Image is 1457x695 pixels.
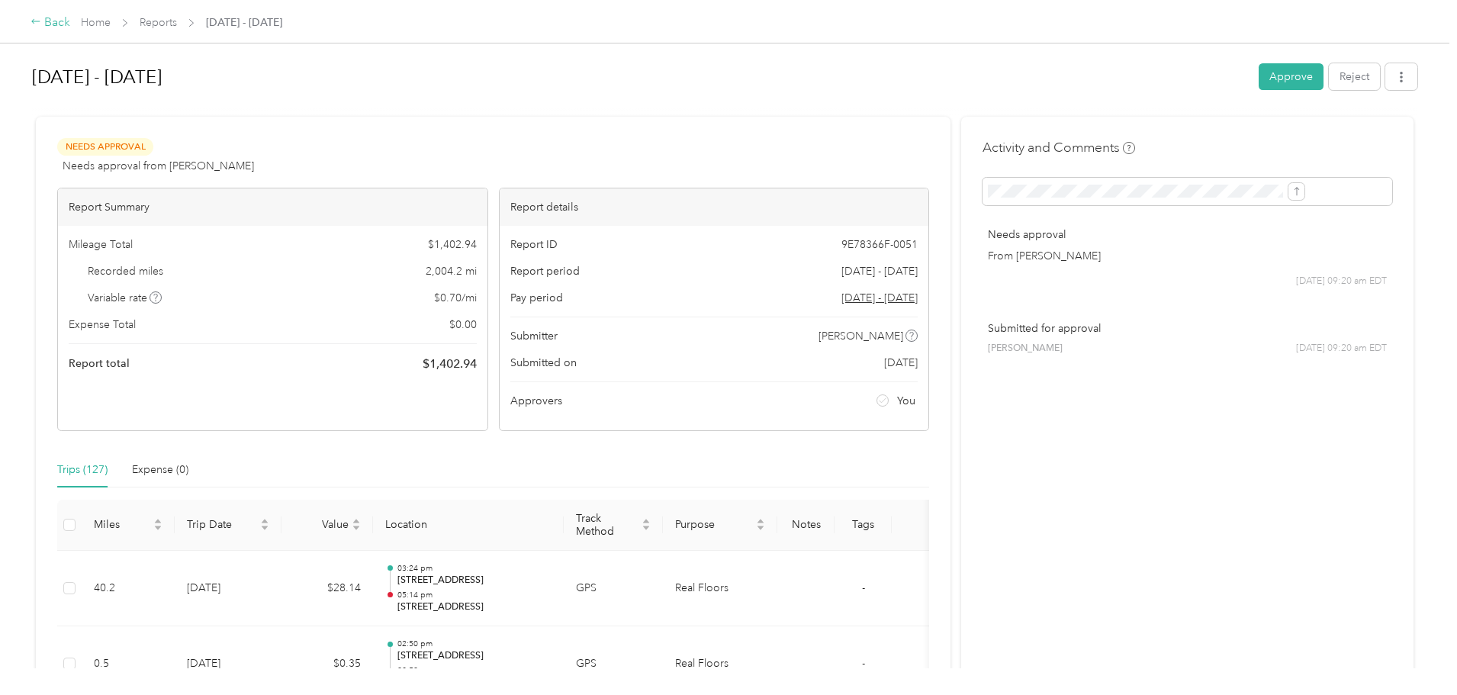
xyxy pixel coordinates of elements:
[500,188,929,226] div: Report details
[663,551,777,627] td: Real Floors
[510,290,563,306] span: Pay period
[294,518,349,531] span: Value
[88,263,163,279] span: Recorded miles
[397,590,552,600] p: 05:14 pm
[69,356,130,372] span: Report total
[260,516,269,526] span: caret-up
[841,236,918,253] span: 9E78366F-0051
[31,14,70,32] div: Back
[841,290,918,306] span: Go to pay period
[1372,610,1457,695] iframe: Everlance-gr Chat Button Frame
[206,14,282,31] span: [DATE] - [DATE]
[1259,63,1324,90] button: Approve
[983,138,1135,157] h4: Activity and Comments
[642,523,651,533] span: caret-down
[756,523,765,533] span: caret-down
[1296,275,1387,288] span: [DATE] 09:20 am EDT
[32,59,1248,95] h1: Sep 1 - 30, 2025
[281,551,373,627] td: $28.14
[897,393,915,409] span: You
[88,290,162,306] span: Variable rate
[988,342,1063,356] span: [PERSON_NAME]
[187,518,257,531] span: Trip Date
[1329,63,1380,90] button: Reject
[510,328,558,344] span: Submitter
[352,523,361,533] span: caret-down
[434,290,477,306] span: $ 0.70 / mi
[988,320,1387,336] p: Submitted for approval
[988,248,1387,264] p: From [PERSON_NAME]
[81,16,111,29] a: Home
[510,263,580,279] span: Report period
[576,512,638,538] span: Track Method
[132,462,188,478] div: Expense (0)
[57,138,153,156] span: Needs Approval
[58,188,487,226] div: Report Summary
[675,518,753,531] span: Purpose
[82,500,175,551] th: Miles
[69,236,133,253] span: Mileage Total
[862,657,865,670] span: -
[663,500,777,551] th: Purpose
[819,328,903,344] span: [PERSON_NAME]
[449,317,477,333] span: $ 0.00
[835,500,892,551] th: Tags
[423,355,477,373] span: $ 1,402.94
[756,516,765,526] span: caret-up
[69,317,136,333] span: Expense Total
[642,516,651,526] span: caret-up
[82,551,175,627] td: 40.2
[862,581,865,594] span: -
[57,462,108,478] div: Trips (127)
[884,355,918,371] span: [DATE]
[426,263,477,279] span: 2,004.2 mi
[397,665,552,676] p: 02:50 pm
[373,500,564,551] th: Location
[94,518,150,531] span: Miles
[510,236,558,253] span: Report ID
[564,551,663,627] td: GPS
[397,574,552,587] p: [STREET_ADDRESS]
[1296,342,1387,356] span: [DATE] 09:20 am EDT
[175,500,281,551] th: Trip Date
[260,523,269,533] span: caret-down
[428,236,477,253] span: $ 1,402.94
[140,16,177,29] a: Reports
[777,500,835,551] th: Notes
[397,563,552,574] p: 03:24 pm
[175,551,281,627] td: [DATE]
[397,639,552,649] p: 02:50 pm
[988,227,1387,243] p: Needs approval
[510,355,577,371] span: Submitted on
[352,516,361,526] span: caret-up
[397,600,552,614] p: [STREET_ADDRESS]
[153,523,162,533] span: caret-down
[281,500,373,551] th: Value
[397,649,552,663] p: [STREET_ADDRESS]
[153,516,162,526] span: caret-up
[63,158,254,174] span: Needs approval from [PERSON_NAME]
[841,263,918,279] span: [DATE] - [DATE]
[510,393,562,409] span: Approvers
[564,500,663,551] th: Track Method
